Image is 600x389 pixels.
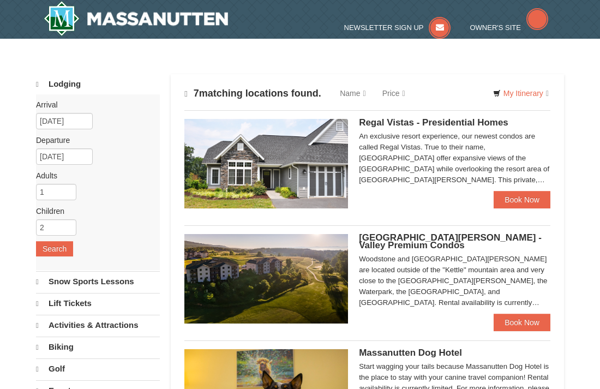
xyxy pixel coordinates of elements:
[344,23,424,32] span: Newsletter Sign Up
[36,206,152,217] label: Children
[184,119,348,208] img: 19218991-1-902409a9.jpg
[359,254,550,308] div: Woodstone and [GEOGRAPHIC_DATA][PERSON_NAME] are located outside of the "Kettle" mountain area an...
[359,131,550,185] div: An exclusive resort experience, our newest condos are called Regal Vistas. True to their name, [G...
[36,315,160,336] a: Activities & Attractions
[184,234,348,324] img: 19219041-4-ec11c166.jpg
[36,170,152,181] label: Adults
[470,23,521,32] span: Owner's Site
[44,1,228,36] a: Massanutten Resort
[36,74,160,94] a: Lodging
[494,191,550,208] a: Book Now
[36,358,160,379] a: Golf
[36,293,160,314] a: Lift Tickets
[344,23,451,32] a: Newsletter Sign Up
[332,82,374,104] a: Name
[44,1,228,36] img: Massanutten Resort Logo
[36,241,73,256] button: Search
[359,232,542,250] span: [GEOGRAPHIC_DATA][PERSON_NAME] - Valley Premium Condos
[36,271,160,292] a: Snow Sports Lessons
[374,82,413,104] a: Price
[359,117,508,128] span: Regal Vistas - Presidential Homes
[494,314,550,331] a: Book Now
[486,85,556,101] a: My Itinerary
[36,337,160,357] a: Biking
[359,348,462,358] span: Massanutten Dog Hotel
[470,23,548,32] a: Owner's Site
[36,99,152,110] label: Arrival
[36,135,152,146] label: Departure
